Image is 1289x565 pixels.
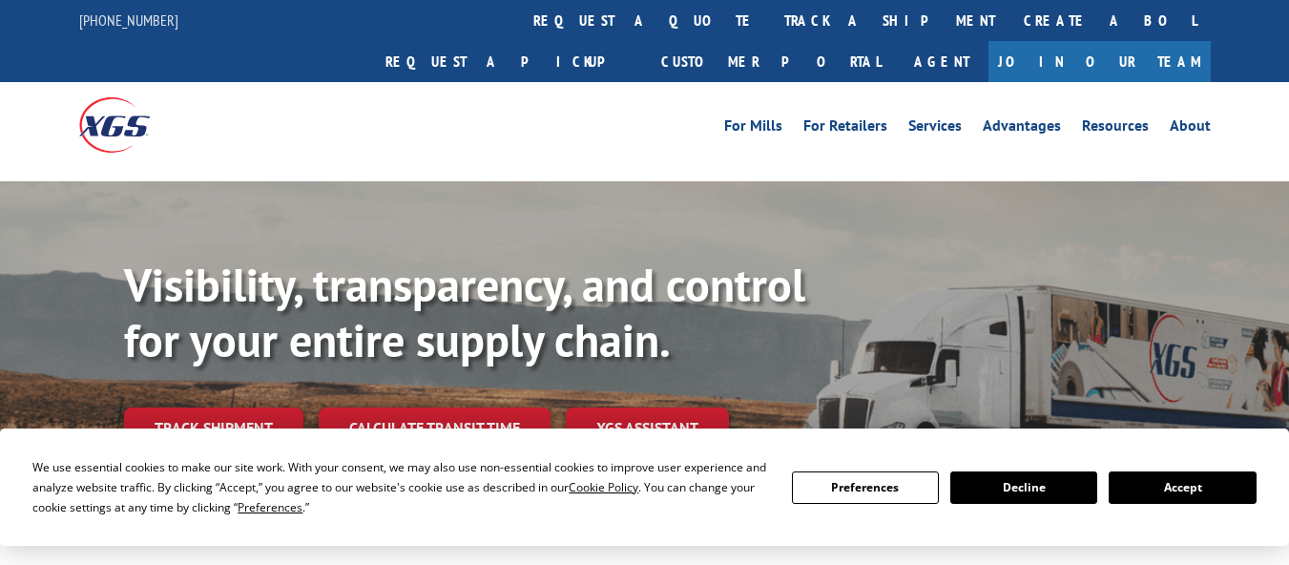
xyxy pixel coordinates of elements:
[124,255,805,369] b: Visibility, transparency, and control for your entire supply chain.
[569,479,638,495] span: Cookie Policy
[950,471,1097,504] button: Decline
[983,118,1061,139] a: Advantages
[371,41,647,82] a: Request a pickup
[124,408,303,448] a: Track shipment
[1082,118,1149,139] a: Resources
[566,408,729,449] a: XGS ASSISTANT
[988,41,1211,82] a: Join Our Team
[908,118,962,139] a: Services
[1170,118,1211,139] a: About
[647,41,895,82] a: Customer Portal
[79,10,178,30] a: [PHONE_NUMBER]
[895,41,988,82] a: Agent
[32,457,768,517] div: We use essential cookies to make our site work. With your consent, we may also use non-essential ...
[803,118,887,139] a: For Retailers
[1109,471,1256,504] button: Accept
[319,408,551,449] a: Calculate transit time
[724,118,782,139] a: For Mills
[238,499,302,515] span: Preferences
[792,471,939,504] button: Preferences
